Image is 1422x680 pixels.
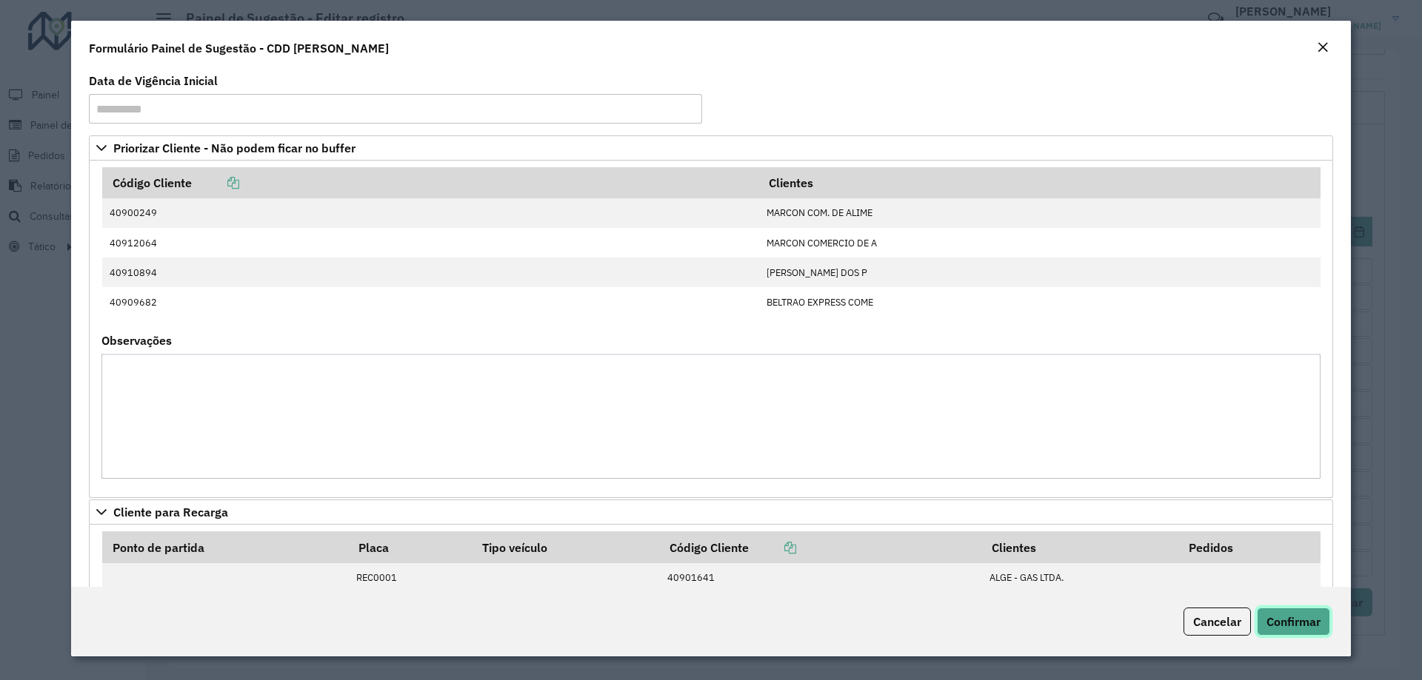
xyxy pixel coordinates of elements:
[659,531,981,562] th: Código Cliente
[758,228,1320,257] td: MARCON COMERCIO DE A
[659,563,981,593] td: 40901641
[1184,607,1251,636] button: Cancelar
[749,540,796,555] a: Copiar
[758,257,1320,287] td: [PERSON_NAME] DOS P
[102,531,349,562] th: Ponto de partida
[758,167,1320,198] th: Clientes
[192,175,239,190] a: Copiar
[89,499,1333,525] a: Cliente para Recarga
[89,161,1333,498] div: Priorizar Cliente - Não podem ficar no buffer
[113,506,228,518] span: Cliente para Recarga
[89,72,218,90] label: Data de Vigência Inicial
[102,287,759,317] td: 40909682
[89,39,389,57] h4: Formulário Painel de Sugestão - CDD [PERSON_NAME]
[472,531,659,562] th: Tipo veículo
[1312,38,1333,58] button: Close
[1193,614,1241,629] span: Cancelar
[101,331,172,349] label: Observações
[102,257,759,287] td: 40910894
[758,287,1320,317] td: BELTRAO EXPRESS COME
[113,142,355,154] span: Priorizar Cliente - Não podem ficar no buffer
[1317,41,1329,53] em: Fechar
[349,531,473,562] th: Placa
[1178,531,1321,562] th: Pedidos
[102,167,759,198] th: Código Cliente
[981,531,1178,562] th: Clientes
[89,135,1333,161] a: Priorizar Cliente - Não podem ficar no buffer
[1266,614,1321,629] span: Confirmar
[102,228,759,257] td: 40912064
[1257,607,1330,636] button: Confirmar
[349,563,473,593] td: REC0001
[758,198,1320,228] td: MARCON COM. DE ALIME
[102,198,759,228] td: 40900249
[981,563,1178,593] td: ALGE - GAS LTDA.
